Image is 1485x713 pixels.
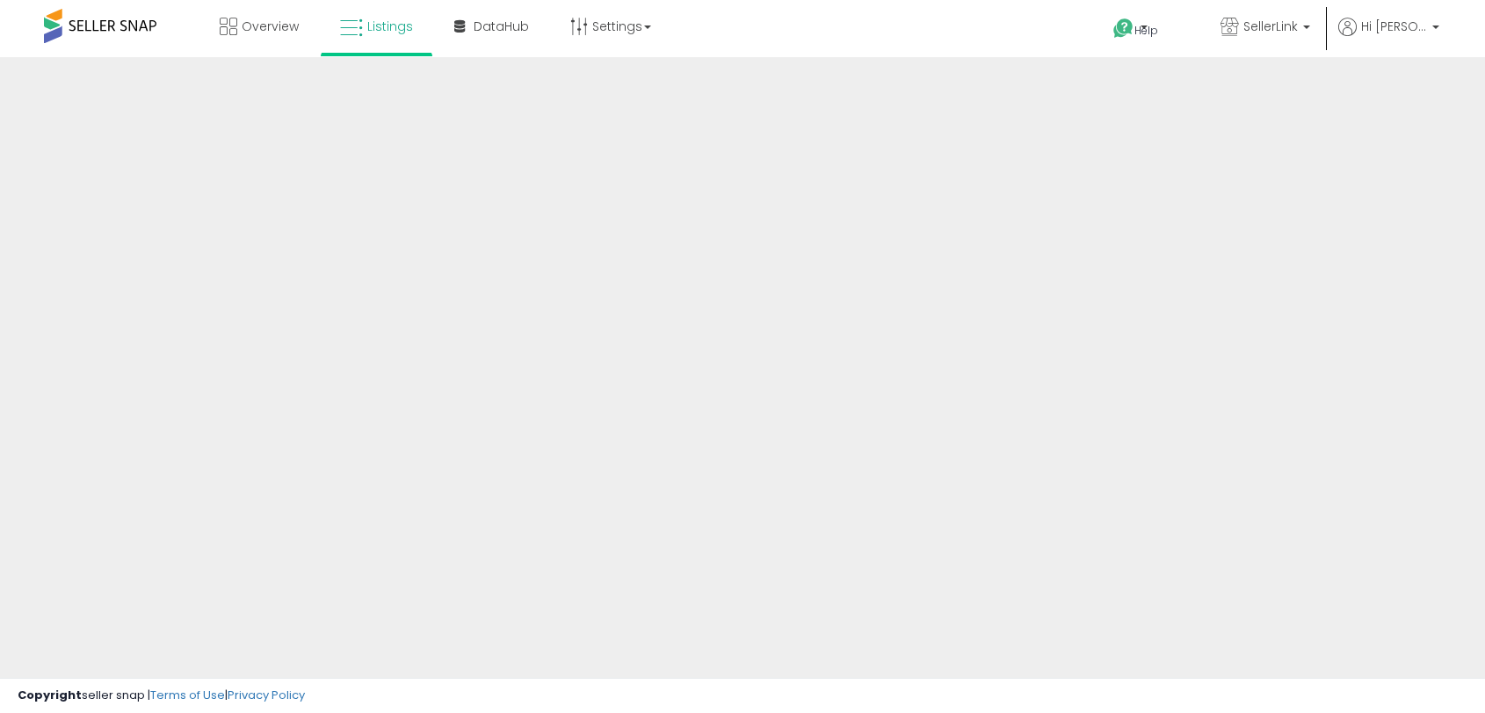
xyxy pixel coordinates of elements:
[1361,18,1427,35] span: Hi [PERSON_NAME]
[18,688,305,704] div: seller snap | |
[1243,18,1298,35] span: SellerLink
[18,687,82,703] strong: Copyright
[1134,23,1158,38] span: Help
[242,18,299,35] span: Overview
[474,18,529,35] span: DataHub
[367,18,413,35] span: Listings
[150,687,225,703] a: Terms of Use
[1112,18,1134,40] i: Get Help
[228,687,305,703] a: Privacy Policy
[1338,18,1439,57] a: Hi [PERSON_NAME]
[1099,4,1192,57] a: Help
